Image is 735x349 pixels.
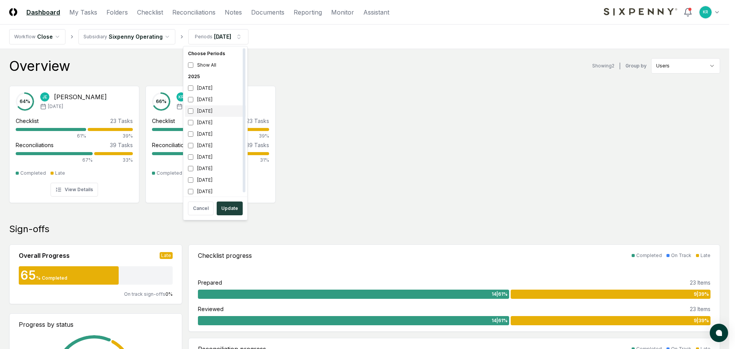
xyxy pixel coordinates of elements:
[185,163,246,174] div: [DATE]
[185,94,246,105] div: [DATE]
[185,105,246,117] div: [DATE]
[185,174,246,186] div: [DATE]
[217,202,243,215] button: Update
[185,151,246,163] div: [DATE]
[185,117,246,128] div: [DATE]
[185,71,246,82] div: 2025
[185,48,246,59] div: Choose Periods
[185,59,246,71] div: Show All
[185,186,246,197] div: [DATE]
[188,202,214,215] button: Cancel
[185,128,246,140] div: [DATE]
[185,140,246,151] div: [DATE]
[185,82,246,94] div: [DATE]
